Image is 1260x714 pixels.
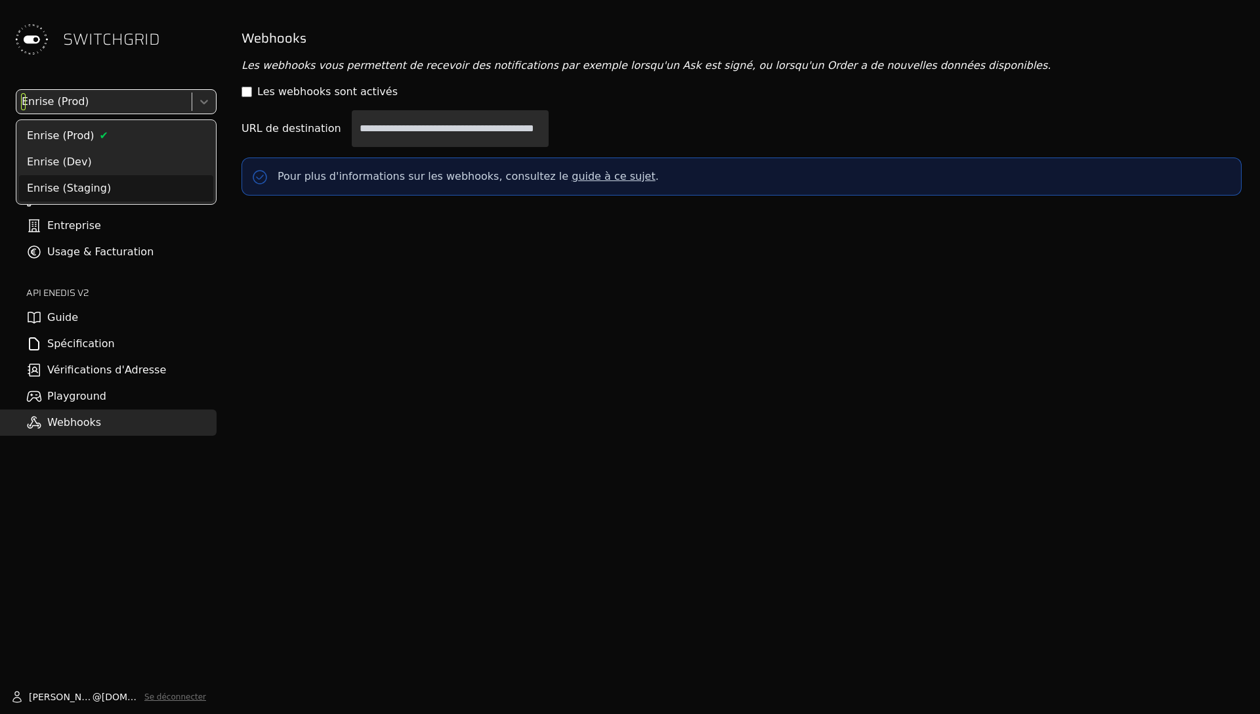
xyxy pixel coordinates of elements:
[10,18,52,60] img: Switchgrid Logo
[572,170,655,182] a: guide à ce sujet
[29,690,93,703] span: [PERSON_NAME].marcilhacy
[19,149,213,175] div: Enrise (Dev)
[241,121,341,136] label: URL de destination
[26,286,217,299] h2: API ENEDIS v2
[278,169,659,184] p: Pour plus d'informations sur les webhooks, consultez le .
[144,692,206,702] button: Se déconnecter
[102,690,139,703] span: [DOMAIN_NAME]
[93,690,102,703] span: @
[19,175,213,201] div: Enrise (Staging)
[241,29,1242,47] h2: Webhooks
[257,84,398,100] label: Les webhooks sont activés
[241,58,1242,73] p: Les webhooks vous permettent de recevoir des notifications par exemple lorsqu'un Ask est signé, o...
[19,123,213,149] div: Enrise (Prod)
[63,29,160,50] span: SWITCHGRID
